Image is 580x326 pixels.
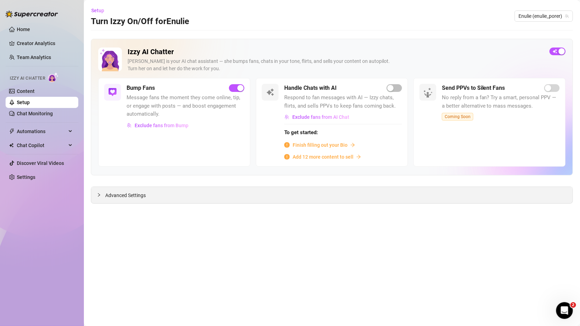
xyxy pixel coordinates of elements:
img: logo-BBDzfeDw.svg [6,10,58,17]
a: Content [17,88,35,94]
iframe: Intercom live chat [556,302,573,319]
h5: Send PPVs to Silent Fans [442,84,505,92]
h3: Turn Izzy On/Off for Enulie [91,16,189,27]
img: svg%3e [285,115,289,119]
a: Discover Viral Videos [17,160,64,166]
a: Creator Analytics [17,38,73,49]
a: Chat Monitoring [17,111,53,116]
span: Advanced Settings [105,191,146,199]
a: Setup [17,100,30,105]
img: Chat Copilot [9,143,14,148]
span: Setup [91,8,104,13]
img: svg%3e [127,123,132,128]
strong: To get started: [284,129,318,136]
button: Setup [91,5,110,16]
span: 2 [571,302,576,308]
a: Home [17,27,30,32]
h2: Izzy AI Chatter [128,48,544,56]
span: Add 12 more content to sell [293,153,353,161]
img: svg%3e [266,88,274,96]
span: Exclude fans from AI Chat [292,114,349,120]
span: Chat Copilot [17,140,66,151]
span: No reply from a fan? Try a smart, personal PPV — a better alternative to mass messages. [442,94,560,110]
h5: Handle Chats with AI [284,84,337,92]
span: info-circle [284,154,290,160]
span: Exclude fans from Bump [135,123,188,128]
span: Finish filling out your Bio [293,141,348,149]
span: Coming Soon [442,113,473,121]
button: Exclude fans from AI Chat [284,111,350,123]
a: Settings [17,174,35,180]
div: [PERSON_NAME] is your AI chat assistant — she bumps fans, chats in your tone, flirts, and sells y... [128,58,544,72]
span: team [565,14,569,18]
img: Izzy AI Chatter [98,48,122,71]
span: Message fans the moment they come online, tip, or engage with posts — and boost engagement automa... [127,94,244,118]
div: collapsed [97,191,105,199]
button: Exclude fans from Bump [127,120,189,131]
span: arrow-right [350,143,355,147]
span: thunderbolt [9,129,15,134]
span: Izzy AI Chatter [10,75,45,82]
span: Respond to fan messages with AI — Izzy chats, flirts, and sells PPVs to keep fans coming back. [284,94,402,110]
img: AI Chatter [48,72,59,82]
span: info-circle [284,142,290,148]
img: silent-fans-ppv-o-N6Mmdf.svg [423,88,435,99]
img: svg%3e [108,88,117,96]
a: Team Analytics [17,55,51,60]
span: arrow-right [356,154,361,159]
span: Enulie (enulie_porer) [519,11,569,21]
span: Automations [17,126,66,137]
span: collapsed [97,193,101,197]
h5: Bump Fans [127,84,155,92]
